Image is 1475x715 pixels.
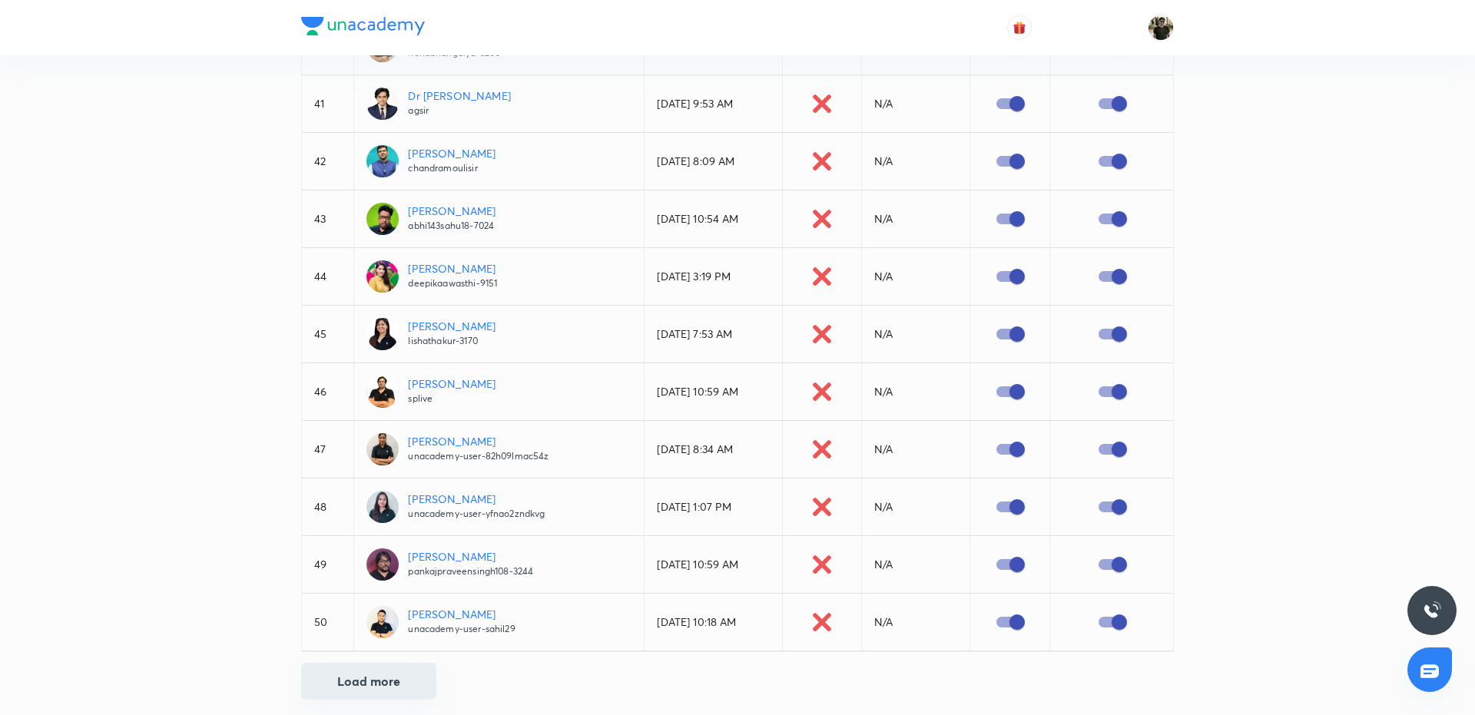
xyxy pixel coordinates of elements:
a: [PERSON_NAME]chandramoulisir [366,145,631,177]
p: unacademy-user-sahil29 [408,622,515,636]
img: Chiranjeevi Chandan [1148,15,1174,41]
a: [PERSON_NAME]unacademy-user-sahil29 [366,606,631,638]
td: 42 [302,133,354,190]
td: 43 [302,190,354,248]
p: splive [408,392,496,405]
td: [DATE] 10:54 AM [645,190,783,248]
p: [PERSON_NAME] [408,433,549,449]
p: [PERSON_NAME] [408,203,496,219]
td: [DATE] 10:59 AM [645,536,783,594]
td: [DATE] 9:53 AM [645,75,783,133]
p: abhi143sahu18-7024 [408,219,496,233]
img: Company Logo [301,17,425,35]
p: [PERSON_NAME] [408,606,515,622]
a: [PERSON_NAME]unacademy-user-82h09lmac54z [366,433,631,465]
p: [PERSON_NAME] [408,318,496,334]
p: [PERSON_NAME] [408,145,496,161]
td: [DATE] 7:53 AM [645,306,783,363]
td: 50 [302,594,354,651]
td: [DATE] 10:18 AM [645,594,783,651]
p: [PERSON_NAME] [408,491,545,507]
td: 41 [302,75,354,133]
a: [PERSON_NAME]lishathakur-3170 [366,318,631,350]
td: 48 [302,478,354,536]
td: [DATE] 8:34 AM [645,421,783,478]
p: Dr [PERSON_NAME] [408,88,510,104]
td: 45 [302,306,354,363]
a: [PERSON_NAME]deepikaawasthi-9151 [366,260,631,293]
td: [DATE] 10:59 AM [645,363,783,421]
p: [PERSON_NAME] [408,260,497,276]
p: deepikaawasthi-9151 [408,276,497,290]
button: avatar [1007,15,1032,40]
td: 49 [302,536,354,594]
p: chandramoulisir [408,161,496,175]
td: 44 [302,248,354,306]
td: N/A [861,133,970,190]
a: Dr [PERSON_NAME]agsir [366,88,631,120]
td: N/A [861,306,970,363]
img: avatar [1013,21,1026,35]
td: N/A [861,248,970,306]
a: [PERSON_NAME]pankajpraveensingh108-3244 [366,548,631,581]
p: unacademy-user-yfnao2zndkvg [408,507,545,521]
p: unacademy-user-82h09lmac54z [408,449,549,463]
td: 46 [302,363,354,421]
a: [PERSON_NAME]splive [366,376,631,408]
td: N/A [861,478,970,536]
p: lishathakur-3170 [408,334,496,348]
a: Company Logo [301,17,425,39]
p: agsir [408,104,510,118]
td: N/A [861,363,970,421]
p: [PERSON_NAME] [408,548,533,564]
td: N/A [861,594,970,651]
p: [PERSON_NAME] [408,376,496,392]
p: pankajpraveensingh108-3244 [408,564,533,578]
button: Load more [301,663,436,700]
td: N/A [861,536,970,594]
td: [DATE] 8:09 AM [645,133,783,190]
a: [PERSON_NAME]abhi143sahu18-7024 [366,203,631,235]
td: [DATE] 1:07 PM [645,478,783,536]
td: N/A [861,421,970,478]
td: 47 [302,421,354,478]
td: N/A [861,190,970,248]
td: [DATE] 3:19 PM [645,248,783,306]
td: N/A [861,75,970,133]
img: ttu [1423,601,1441,620]
a: [PERSON_NAME]unacademy-user-yfnao2zndkvg [366,491,631,523]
